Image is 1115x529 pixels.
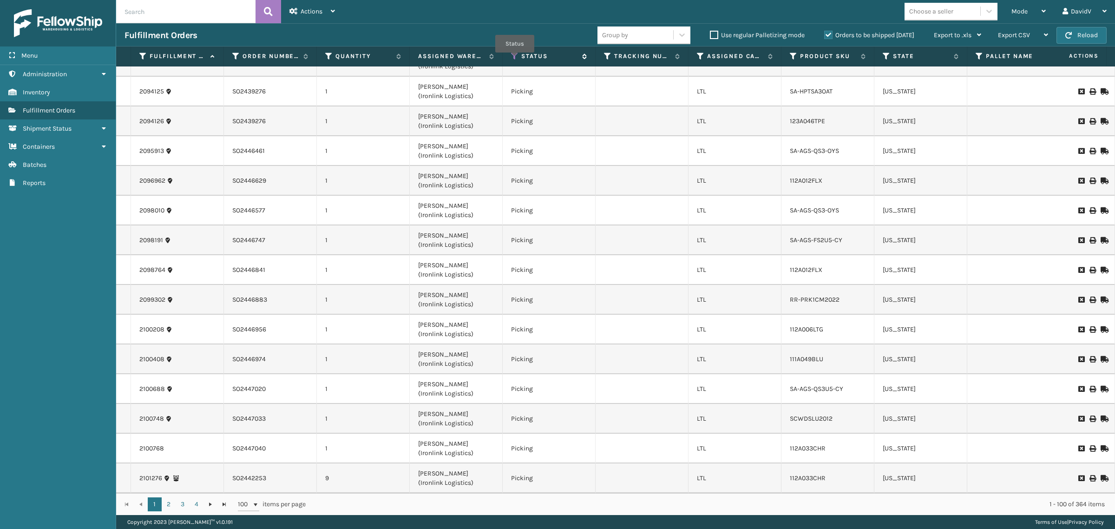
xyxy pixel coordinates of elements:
label: Order Number [243,52,299,60]
td: 1 [317,136,410,166]
td: [PERSON_NAME] (Ironlink Logistics) [410,315,503,344]
span: Export CSV [998,31,1030,39]
i: Mark as Shipped [1101,356,1106,363]
td: Picking [503,285,596,315]
td: LTL [689,374,781,404]
a: 112A012FLX [790,177,822,185]
a: 2094126 [139,117,164,126]
i: Print BOL [1089,148,1095,154]
td: LTL [689,315,781,344]
i: Mark as Shipped [1101,386,1106,392]
td: [US_STATE] [874,374,967,404]
span: Batches [23,161,46,169]
td: SO2446461 [224,136,317,166]
span: Shipment Status [23,125,72,132]
a: SA-AGS-QS3U5-CY [790,385,843,393]
span: 100 [238,500,252,509]
label: Assigned Carrier Service [707,52,763,60]
td: [PERSON_NAME] (Ironlink Logistics) [410,463,503,493]
i: Mark as Shipped [1101,445,1106,452]
td: LTL [689,225,781,255]
td: Picking [503,255,596,285]
td: [US_STATE] [874,315,967,344]
td: 1 [317,196,410,225]
td: SO2446577 [224,196,317,225]
td: 1 [317,106,410,136]
td: 1 [317,255,410,285]
td: [PERSON_NAME] (Ironlink Logistics) [410,106,503,136]
i: Print BOL [1089,237,1095,244]
i: Print BOL [1089,445,1095,452]
i: Request to Be Cancelled [1078,148,1084,154]
a: SA-AGS-QS3-OYS [790,206,839,214]
a: SA-AGS-FS2U5-CY [790,236,842,244]
td: 9 [317,463,410,493]
td: LTL [689,166,781,196]
i: Request to Be Cancelled [1078,326,1084,333]
td: Picking [503,374,596,404]
label: Fulfillment Order Id [150,52,206,60]
i: Mark as Shipped [1101,88,1106,95]
a: 1 [148,497,162,511]
a: 2098764 [139,265,165,275]
i: Print BOL [1089,386,1095,392]
td: LTL [689,344,781,374]
td: [PERSON_NAME] (Ironlink Logistics) [410,434,503,463]
td: LTL [689,255,781,285]
td: Picking [503,136,596,166]
a: 123A046TPE [790,117,825,125]
td: 1 [317,374,410,404]
i: Print BOL [1089,178,1095,184]
td: [US_STATE] [874,404,967,434]
td: SO2447040 [224,434,317,463]
td: [US_STATE] [874,463,967,493]
td: SO2446956 [224,315,317,344]
a: 2098010 [139,206,164,215]
i: Request to Be Cancelled [1078,267,1084,273]
td: SO2439276 [224,77,317,106]
label: Pallet Name [986,52,1042,60]
a: Privacy Policy [1069,519,1104,525]
a: SA-HPTSA3OAT [790,87,833,95]
span: items per page [238,497,306,511]
a: 112A006LTG [790,325,823,333]
td: LTL [689,404,781,434]
i: Request to Be Cancelled [1078,207,1084,214]
td: [PERSON_NAME] (Ironlink Logistics) [410,196,503,225]
span: Inventory [23,88,50,96]
td: [US_STATE] [874,344,967,374]
i: Mark as Shipped [1101,118,1106,125]
i: Request to Be Cancelled [1078,237,1084,244]
a: 112A033CHR [790,474,826,482]
i: Request to Be Cancelled [1078,88,1084,95]
i: Request to Be Cancelled [1078,445,1084,452]
i: Print BOL [1089,267,1095,273]
td: [PERSON_NAME] (Ironlink Logistics) [410,166,503,196]
td: [PERSON_NAME] (Ironlink Logistics) [410,285,503,315]
div: Choose a seller [909,7,953,16]
td: SO2446747 [224,225,317,255]
a: 112A012FLX [790,266,822,274]
i: Request to Be Cancelled [1078,118,1084,125]
a: Go to the next page [203,497,217,511]
i: Mark as Shipped [1101,416,1106,422]
span: Export to .xls [934,31,971,39]
label: Status [521,52,577,60]
td: SO2446883 [224,285,317,315]
label: Assigned Warehouse [418,52,485,60]
td: [US_STATE] [874,106,967,136]
i: Request to Be Cancelled [1078,178,1084,184]
td: 1 [317,434,410,463]
a: 3 [176,497,190,511]
i: Print BOL [1089,326,1095,333]
i: Request to Be Cancelled [1078,416,1084,422]
span: Actions [1040,48,1104,64]
a: 2100208 [139,325,164,334]
i: Request to Be Cancelled [1078,386,1084,392]
td: SO2446629 [224,166,317,196]
i: Mark as Shipped [1101,267,1106,273]
a: 112A033CHR [790,444,826,452]
div: | [1035,515,1104,529]
td: SO2446841 [224,255,317,285]
td: Picking [503,315,596,344]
